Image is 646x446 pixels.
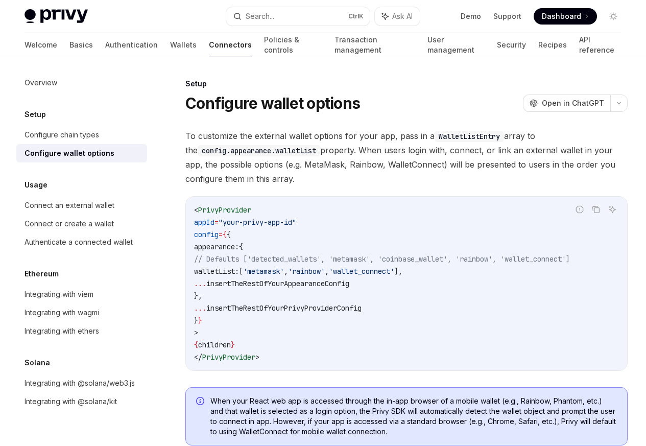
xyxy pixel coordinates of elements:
a: Demo [461,11,481,21]
span: Open in ChatGPT [542,98,604,108]
span: "your-privy-app-id" [219,218,296,227]
a: Connect or create a wallet [16,215,147,233]
a: Dashboard [534,8,597,25]
a: Welcome [25,33,57,57]
div: Configure chain types [25,129,99,141]
span: children [198,340,231,349]
a: Authentication [105,33,158,57]
a: Wallets [170,33,197,57]
button: Ask AI [375,7,420,26]
h5: Usage [25,179,47,191]
span: }, [194,291,202,300]
span: } [198,316,202,325]
code: WalletListEntry [435,131,504,142]
button: Search...CtrlK [226,7,370,26]
span: config [194,230,219,239]
button: Toggle dark mode [605,8,621,25]
code: config.appearance.walletList [198,145,320,156]
span: PrivyProvider [198,205,251,215]
span: appId [194,218,214,227]
span: // Defaults ['detected_wallets', 'metamask', 'coinbase_wallet', 'rainbow', 'wallet_connect'] [194,254,570,264]
span: , [325,267,329,276]
span: ], [394,267,402,276]
div: Connect or create a wallet [25,218,114,230]
h5: Solana [25,357,50,369]
div: Integrating with viem [25,288,93,300]
span: < [194,205,198,215]
span: 'wallet_connect' [329,267,394,276]
h5: Setup [25,108,46,121]
span: PrivyProvider [202,353,255,362]
span: insertTheRestOfYourAppearanceConfig [206,279,349,288]
div: Integrating with @solana/web3.js [25,377,135,389]
span: walletList: [194,267,239,276]
div: Integrating with @solana/kit [25,395,117,408]
span: { [227,230,231,239]
span: { [194,340,198,349]
a: Authenticate a connected wallet [16,233,147,251]
a: Security [497,33,526,57]
span: Dashboard [542,11,581,21]
span: = [214,218,219,227]
span: appearance: [194,242,239,251]
a: Configure chain types [16,126,147,144]
button: Copy the contents from the code block [589,203,603,216]
a: Integrating with viem [16,285,147,303]
h5: Ethereum [25,268,59,280]
a: Connectors [209,33,252,57]
button: Ask AI [606,203,619,216]
div: Connect an external wallet [25,199,114,212]
div: Search... [246,10,274,22]
button: Report incorrect code [573,203,586,216]
span: , [284,267,288,276]
div: Setup [185,79,628,89]
div: Integrating with ethers [25,325,99,337]
span: [ [239,267,243,276]
span: To customize the external wallet options for your app, pass in a array to the property. When user... [185,129,628,186]
a: Connect an external wallet [16,196,147,215]
span: 'rainbow' [288,267,325,276]
a: Policies & controls [264,33,322,57]
a: Basics [69,33,93,57]
a: Integrating with @solana/web3.js [16,374,147,392]
span: } [194,316,198,325]
span: > [255,353,259,362]
span: = [219,230,223,239]
span: > [194,328,198,337]
span: { [239,242,243,251]
a: Integrating with @solana/kit [16,392,147,411]
a: Transaction management [334,33,415,57]
a: Configure wallet options [16,144,147,162]
span: When your React web app is accessed through the in-app browser of a mobile wallet (e.g., Rainbow,... [210,396,617,437]
span: insertTheRestOfYourPrivyProviderConfig [206,303,362,313]
div: Configure wallet options [25,147,114,159]
span: ... [194,279,206,288]
span: Ask AI [392,11,413,21]
a: Integrating with ethers [16,322,147,340]
span: ... [194,303,206,313]
a: User management [427,33,485,57]
span: 'metamask' [243,267,284,276]
a: API reference [579,33,621,57]
a: Integrating with wagmi [16,303,147,322]
div: Overview [25,77,57,89]
img: light logo [25,9,88,24]
span: Ctrl K [348,12,364,20]
a: Overview [16,74,147,92]
span: </ [194,353,202,362]
span: } [231,340,235,349]
button: Open in ChatGPT [523,95,610,112]
span: { [223,230,227,239]
h1: Configure wallet options [185,94,360,112]
a: Support [493,11,521,21]
div: Integrating with wagmi [25,307,99,319]
a: Recipes [538,33,567,57]
svg: Info [196,397,206,407]
div: Authenticate a connected wallet [25,236,133,248]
